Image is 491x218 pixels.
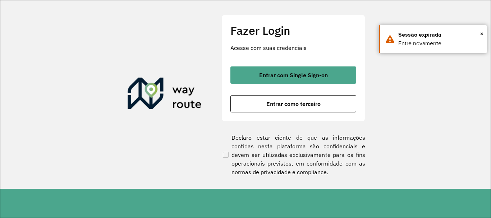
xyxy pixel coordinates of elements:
button: button [230,95,356,112]
p: Acesse com suas credenciais [230,43,356,52]
button: button [230,66,356,84]
div: Entre novamente [398,39,481,48]
div: Sessão expirada [398,31,481,39]
img: Roteirizador AmbevTech [128,78,202,112]
span: Entrar com Single Sign-on [259,72,328,78]
span: × [480,28,483,39]
button: Close [480,28,483,39]
span: Entrar como terceiro [266,101,321,107]
label: Declaro estar ciente de que as informações contidas nesta plataforma são confidenciais e devem se... [221,133,365,176]
h2: Fazer Login [230,24,356,37]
